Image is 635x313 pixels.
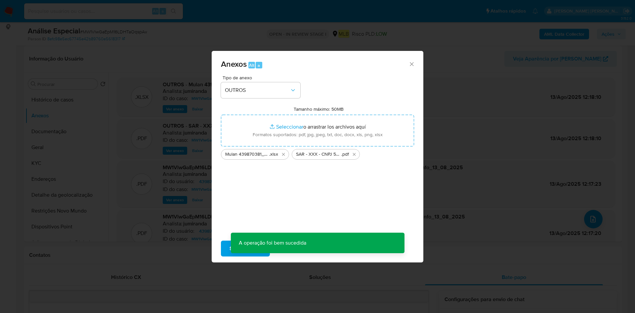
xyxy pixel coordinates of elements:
[269,151,278,158] span: .xlsx
[408,61,414,67] button: Cerrar
[258,62,260,68] span: a
[221,241,270,256] button: Subir arquivo
[221,58,247,70] span: Anexos
[230,241,261,256] span: Subir arquivo
[296,151,341,158] span: SAR - XXX - CNPJ 52260033000174 - 52.260.033 [PERSON_NAME]
[221,82,300,98] button: OUTROS
[341,151,349,158] span: .pdf
[350,150,358,158] button: Eliminar SAR - XXX - CNPJ 52260033000174 - 52.260.033 GABRIEL BORGES DE SOUSA.pdf
[225,151,269,158] span: Mulan 439870381_2025_08_11_10_58_11
[279,150,287,158] button: Eliminar Mulan 439870381_2025_08_11_10_58_11.xlsx
[294,106,344,112] label: Tamanho máximo: 50MB
[281,241,303,256] span: Cancelar
[223,75,302,80] span: Tipo de anexo
[225,87,290,94] span: OUTROS
[231,233,314,253] p: A operação foi bem sucedida
[221,146,414,160] ul: Archivos seleccionados
[249,62,254,68] span: Alt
